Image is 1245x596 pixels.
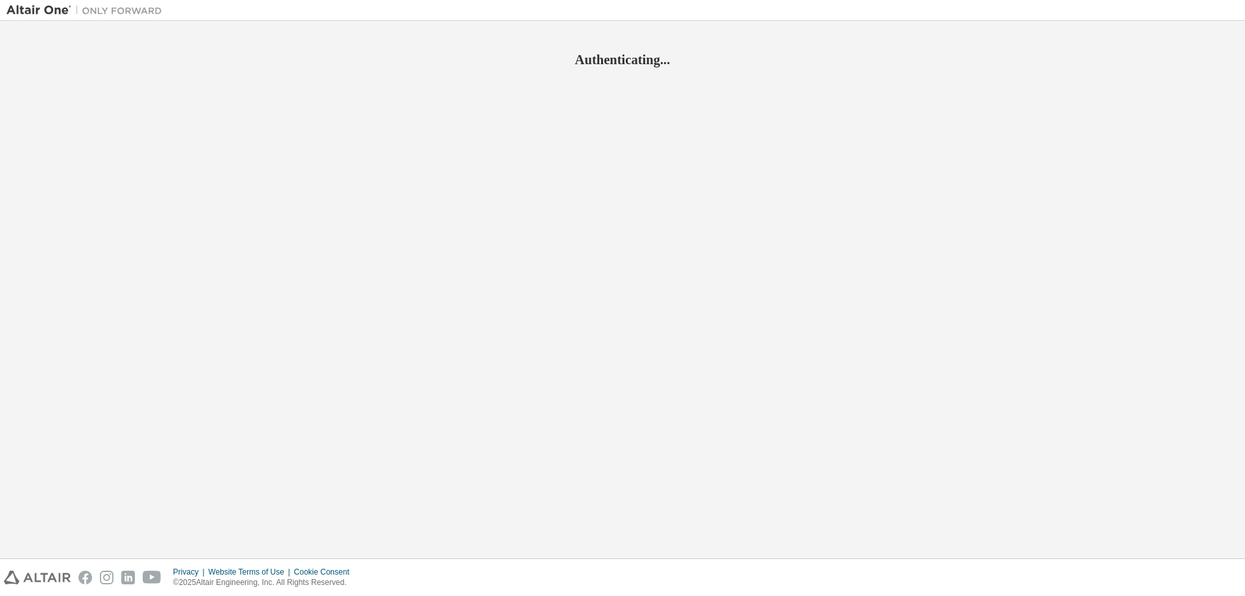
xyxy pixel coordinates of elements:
[173,567,208,577] div: Privacy
[6,4,169,17] img: Altair One
[100,571,113,584] img: instagram.svg
[6,51,1239,68] h2: Authenticating...
[78,571,92,584] img: facebook.svg
[294,567,357,577] div: Cookie Consent
[143,571,161,584] img: youtube.svg
[208,567,294,577] div: Website Terms of Use
[4,571,71,584] img: altair_logo.svg
[121,571,135,584] img: linkedin.svg
[173,577,357,588] p: © 2025 Altair Engineering, Inc. All Rights Reserved.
